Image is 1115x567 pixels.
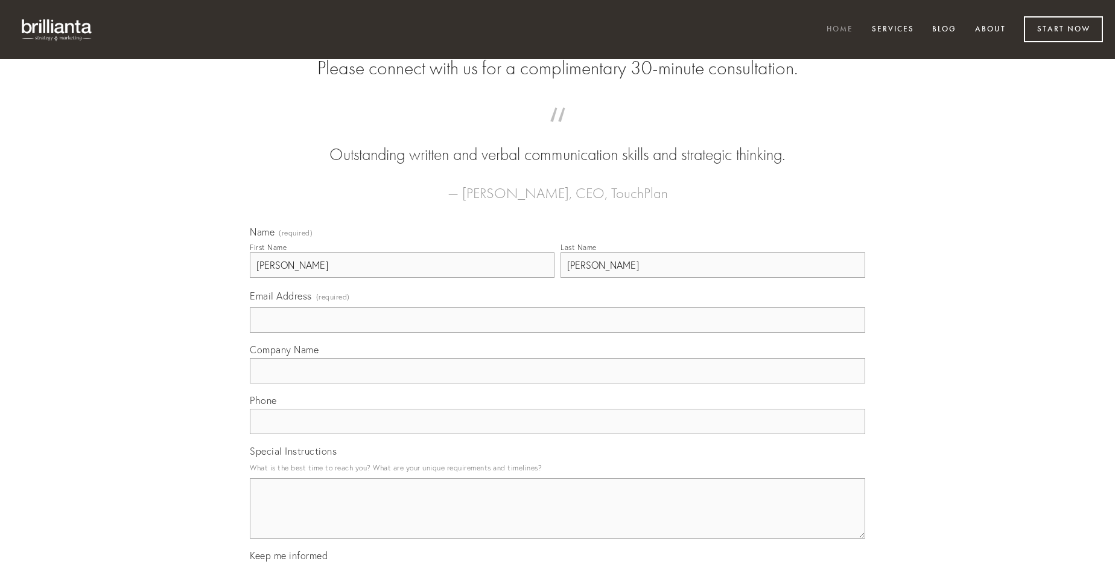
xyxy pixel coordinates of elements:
[250,549,328,562] span: Keep me informed
[864,20,922,40] a: Services
[316,289,350,305] span: (required)
[250,243,287,252] div: First Name
[269,167,846,205] figcaption: — [PERSON_NAME], CEO, TouchPlan
[250,344,319,356] span: Company Name
[279,229,313,237] span: (required)
[269,120,846,167] blockquote: Outstanding written and verbal communication skills and strategic thinking.
[967,20,1014,40] a: About
[1024,16,1103,42] a: Start Now
[250,460,865,476] p: What is the best time to reach you? What are your unique requirements and timelines?
[561,243,597,252] div: Last Name
[250,226,275,238] span: Name
[250,57,865,80] h2: Please connect with us for a complimentary 30-minute consultation.
[250,394,277,406] span: Phone
[924,20,964,40] a: Blog
[819,20,861,40] a: Home
[269,120,846,143] span: “
[250,445,337,457] span: Special Instructions
[12,12,103,47] img: brillianta - research, strategy, marketing
[250,290,312,302] span: Email Address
